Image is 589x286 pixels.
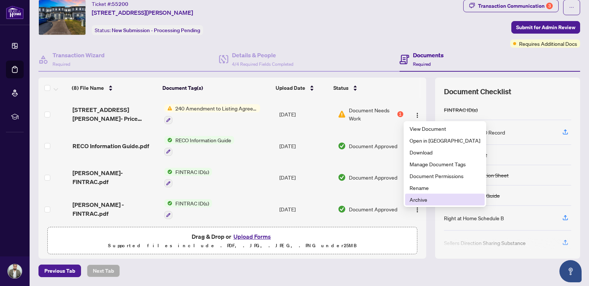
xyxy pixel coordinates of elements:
[164,104,172,112] img: Status Icon
[349,205,397,213] span: Document Approved
[8,264,22,278] img: Profile Icon
[164,136,172,144] img: Status Icon
[164,199,212,219] button: Status IconFINTRAC ID(s)
[172,168,212,176] span: FINTRAC ID(s)
[410,184,480,192] span: Rename
[172,104,260,112] span: 240 Amendment to Listing Agreement - Authority to Offer for Sale Price Change/Extension/Amendment(s)
[112,1,128,7] span: 55200
[511,21,580,34] button: Submit for Admin Review
[48,227,417,255] span: Drag & Drop orUpload FormsSupported files include .PDF, .JPG, .JPEG, .PNG under25MB
[164,104,260,124] button: Status Icon240 Amendment to Listing Agreement - Authority to Offer for Sale Price Change/Extensio...
[44,265,75,277] span: Previous Tab
[330,78,400,98] th: Status
[112,27,200,34] span: New Submission - Processing Pending
[231,232,273,241] button: Upload Forms
[444,214,504,222] div: Right at Home Schedule B
[338,173,346,181] img: Document Status
[410,160,480,168] span: Manage Document Tags
[73,168,159,186] span: [PERSON_NAME]- FINTRAC.pdf
[172,136,234,144] span: RECO Information Guide
[38,265,81,277] button: Previous Tab
[73,105,159,123] span: [STREET_ADDRESS][PERSON_NAME]- Price Amendment [DATE].pdf
[349,142,397,150] span: Document Approved
[53,61,70,67] span: Required
[164,168,212,188] button: Status IconFINTRAC ID(s)
[411,108,423,120] button: Logo
[516,21,575,33] span: Submit for Admin Review
[72,84,104,92] span: (8) File Name
[276,84,305,92] span: Upload Date
[338,110,346,118] img: Document Status
[276,98,335,130] td: [DATE]
[164,199,172,207] img: Status Icon
[546,3,553,9] div: 3
[411,203,423,215] button: Logo
[349,106,396,122] span: Document Needs Work
[414,207,420,213] img: Logo
[276,193,335,225] td: [DATE]
[559,260,582,282] button: Open asap
[276,162,335,194] td: [DATE]
[232,51,293,59] h4: Details & People
[276,130,335,162] td: [DATE]
[413,51,444,59] h4: Documents
[413,61,431,67] span: Required
[397,111,403,117] div: 1
[52,241,413,250] p: Supported files include .PDF, .JPG, .JPEG, .PNG under 25 MB
[92,8,193,17] span: [STREET_ADDRESS][PERSON_NAME]
[349,173,397,181] span: Document Approved
[569,5,574,10] span: ellipsis
[338,205,346,213] img: Document Status
[73,142,149,150] span: RECO Information Guide.pdf
[444,86,511,97] span: Document Checklist
[519,40,577,48] span: Requires Additional Docs
[192,232,273,241] span: Drag & Drop or
[273,78,330,98] th: Upload Date
[73,200,159,218] span: [PERSON_NAME] -FINTRAC.pdf
[414,112,420,118] img: Logo
[410,125,480,133] span: View Document
[410,136,480,144] span: Open in [GEOGRAPHIC_DATA]
[410,195,480,204] span: Archive
[410,172,480,180] span: Document Permissions
[164,168,172,176] img: Status Icon
[444,106,478,114] div: FINTRAC ID(s)
[87,265,120,277] button: Next Tab
[172,199,212,207] span: FINTRAC ID(s)
[92,25,203,35] div: Status:
[69,78,159,98] th: (8) File Name
[53,51,105,59] h4: Transaction Wizard
[6,6,24,19] img: logo
[164,136,234,156] button: Status IconRECO Information Guide
[410,148,480,156] span: Download
[333,84,349,92] span: Status
[338,142,346,150] img: Document Status
[232,61,293,67] span: 4/4 Required Fields Completed
[159,78,273,98] th: Document Tag(s)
